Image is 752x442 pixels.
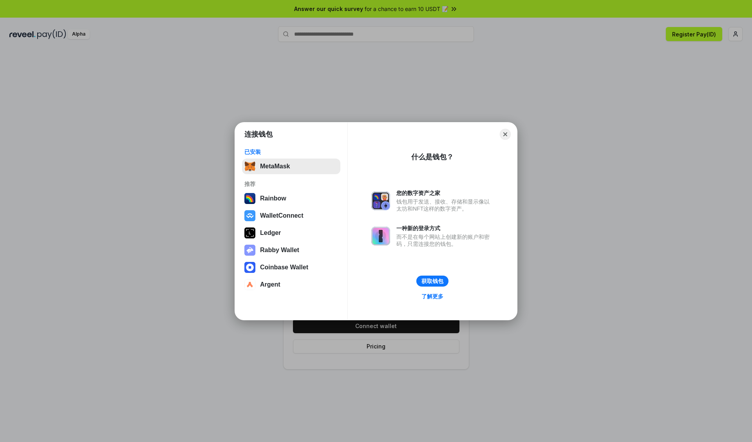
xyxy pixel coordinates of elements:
[242,159,340,174] button: MetaMask
[242,260,340,275] button: Coinbase Wallet
[396,189,493,197] div: 您的数字资产之家
[411,152,454,162] div: 什么是钱包？
[244,130,273,139] h1: 连接钱包
[396,198,493,212] div: 钱包用于发送、接收、存储和显示像以太坊和NFT这样的数字资产。
[421,278,443,285] div: 获取钱包
[244,262,255,273] img: svg+xml,%3Csvg%20width%3D%2228%22%20height%3D%2228%22%20viewBox%3D%220%200%2028%2028%22%20fill%3D...
[416,276,448,287] button: 获取钱包
[242,242,340,258] button: Rabby Wallet
[244,180,338,188] div: 推荐
[396,225,493,232] div: 一种新的登录方式
[244,210,255,221] img: svg+xml,%3Csvg%20width%3D%2228%22%20height%3D%2228%22%20viewBox%3D%220%200%2028%2028%22%20fill%3D...
[260,163,290,170] div: MetaMask
[242,208,340,224] button: WalletConnect
[371,191,390,210] img: svg+xml,%3Csvg%20xmlns%3D%22http%3A%2F%2Fwww.w3.org%2F2000%2Fsvg%22%20fill%3D%22none%22%20viewBox...
[260,229,281,236] div: Ledger
[396,233,493,247] div: 而不是在每个网站上创建新的账户和密码，只需连接您的钱包。
[244,245,255,256] img: svg+xml,%3Csvg%20xmlns%3D%22http%3A%2F%2Fwww.w3.org%2F2000%2Fsvg%22%20fill%3D%22none%22%20viewBox...
[260,264,308,271] div: Coinbase Wallet
[260,195,286,202] div: Rainbow
[260,247,299,254] div: Rabby Wallet
[242,277,340,292] button: Argent
[244,161,255,172] img: svg+xml,%3Csvg%20fill%3D%22none%22%20height%3D%2233%22%20viewBox%3D%220%200%2035%2033%22%20width%...
[244,193,255,204] img: svg+xml,%3Csvg%20width%3D%22120%22%20height%3D%22120%22%20viewBox%3D%220%200%20120%20120%22%20fil...
[244,227,255,238] img: svg+xml,%3Csvg%20xmlns%3D%22http%3A%2F%2Fwww.w3.org%2F2000%2Fsvg%22%20width%3D%2228%22%20height%3...
[242,225,340,241] button: Ledger
[242,191,340,206] button: Rainbow
[371,227,390,245] img: svg+xml,%3Csvg%20xmlns%3D%22http%3A%2F%2Fwww.w3.org%2F2000%2Fsvg%22%20fill%3D%22none%22%20viewBox...
[260,212,304,219] div: WalletConnect
[421,293,443,300] div: 了解更多
[417,291,448,301] a: 了解更多
[244,148,338,155] div: 已安装
[500,129,511,140] button: Close
[260,281,280,288] div: Argent
[244,279,255,290] img: svg+xml,%3Csvg%20width%3D%2228%22%20height%3D%2228%22%20viewBox%3D%220%200%2028%2028%22%20fill%3D...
